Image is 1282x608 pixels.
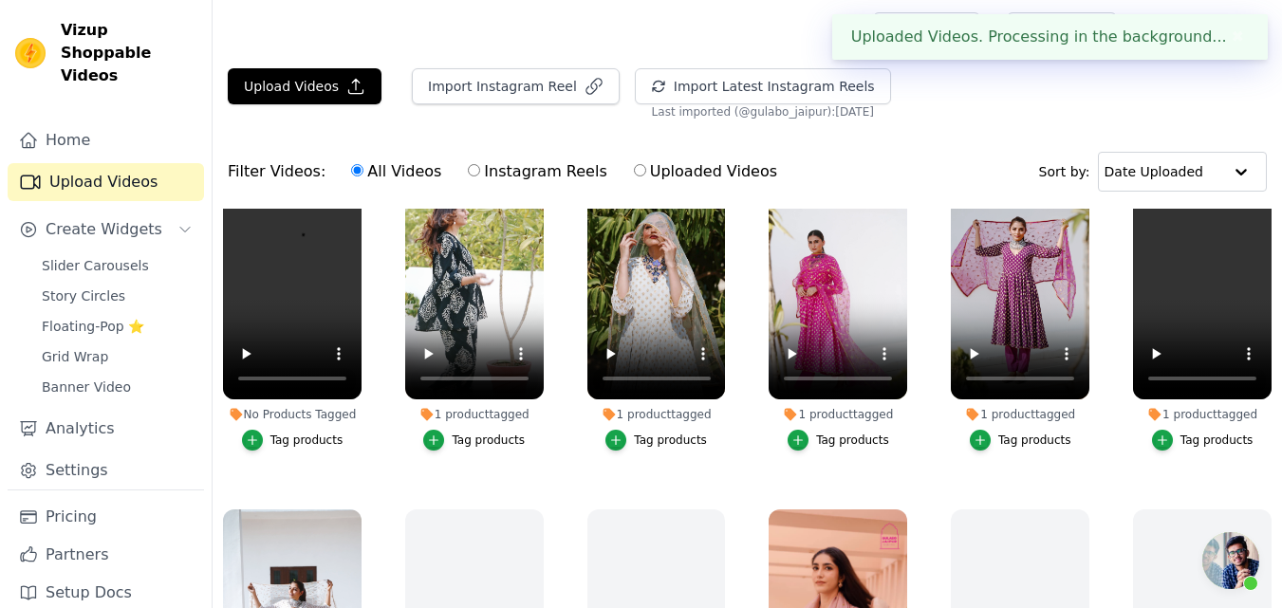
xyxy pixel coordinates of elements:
[30,374,204,400] a: Banner Video
[242,430,344,451] button: Tag products
[1162,13,1267,47] p: Gulabo Jaipur
[412,68,620,104] button: Import Instagram Reel
[30,283,204,309] a: Story Circles
[468,164,480,176] input: Instagram Reels
[816,433,889,448] div: Tag products
[634,164,646,176] input: Uploaded Videos
[30,252,204,279] a: Slider Carousels
[8,410,204,448] a: Analytics
[350,159,442,184] label: All Videos
[587,407,726,422] div: 1 product tagged
[1132,13,1267,47] button: G Gulabo Jaipur
[405,407,544,422] div: 1 product tagged
[652,104,874,120] span: Last imported (@ gulabo_jaipur ): [DATE]
[1133,407,1272,422] div: 1 product tagged
[42,378,131,396] span: Banner Video
[452,433,525,448] div: Tag products
[30,313,204,340] a: Floating-Pop ⭐
[223,407,362,422] div: No Products Tagged
[1007,12,1116,48] a: Book Demo
[61,19,196,87] span: Vizup Shoppable Videos
[8,498,204,536] a: Pricing
[467,159,607,184] label: Instagram Reels
[8,536,204,574] a: Partners
[970,430,1071,451] button: Tag products
[8,451,204,489] a: Settings
[769,407,907,422] div: 1 product tagged
[42,317,144,336] span: Floating-Pop ⭐
[788,430,889,451] button: Tag products
[635,68,891,104] button: Import Latest Instagram Reels
[1202,532,1259,589] a: Open chat
[42,256,149,275] span: Slider Carousels
[8,121,204,159] a: Home
[351,164,363,176] input: All Videos
[998,433,1071,448] div: Tag products
[951,407,1089,422] div: 1 product tagged
[15,38,46,68] img: Vizup
[1180,433,1254,448] div: Tag products
[46,218,162,241] span: Create Widgets
[873,12,980,48] a: Help Setup
[8,211,204,249] button: Create Widgets
[30,343,204,370] a: Grid Wrap
[1039,152,1268,192] div: Sort by:
[42,286,125,305] span: Story Circles
[605,430,707,451] button: Tag products
[228,68,381,104] button: Upload Videos
[270,433,344,448] div: Tag products
[633,159,778,184] label: Uploaded Videos
[1152,430,1254,451] button: Tag products
[1227,26,1249,48] button: Close
[42,347,108,366] span: Grid Wrap
[423,430,525,451] button: Tag products
[634,433,707,448] div: Tag products
[832,14,1268,60] div: Uploaded Videos. Processing in the background...
[8,163,204,201] a: Upload Videos
[228,150,788,193] div: Filter Videos:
